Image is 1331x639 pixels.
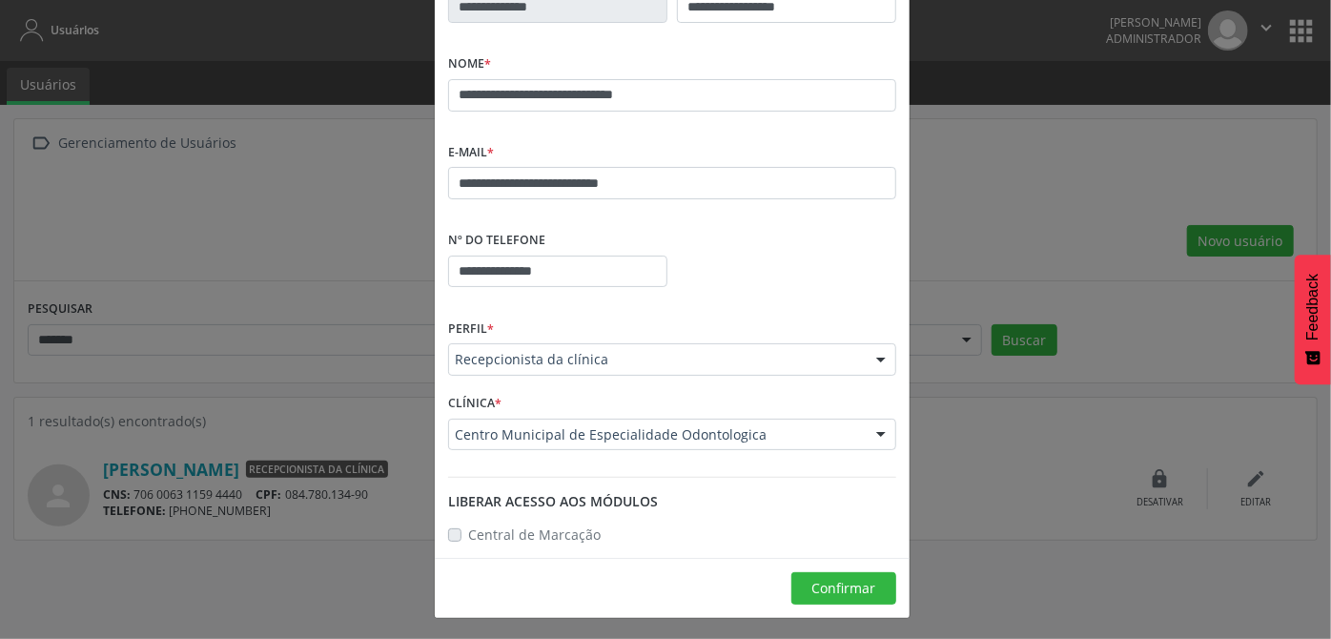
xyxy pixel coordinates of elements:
[448,314,494,343] label: Perfil
[448,226,545,256] label: Nº do Telefone
[455,350,857,369] span: Recepcionista da clínica
[448,389,502,419] label: Clínica
[1295,255,1331,384] button: Feedback - Mostrar pesquisa
[1304,274,1321,340] span: Feedback
[455,425,857,444] span: Centro Municipal de Especialidade Odontologica
[448,50,491,79] label: Nome
[791,572,896,605] button: Confirmar
[448,138,494,168] label: E-mail
[448,491,896,511] div: Liberar acesso aos módulos
[468,525,601,545] label: Central de Marcação
[812,579,876,597] span: Confirmar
